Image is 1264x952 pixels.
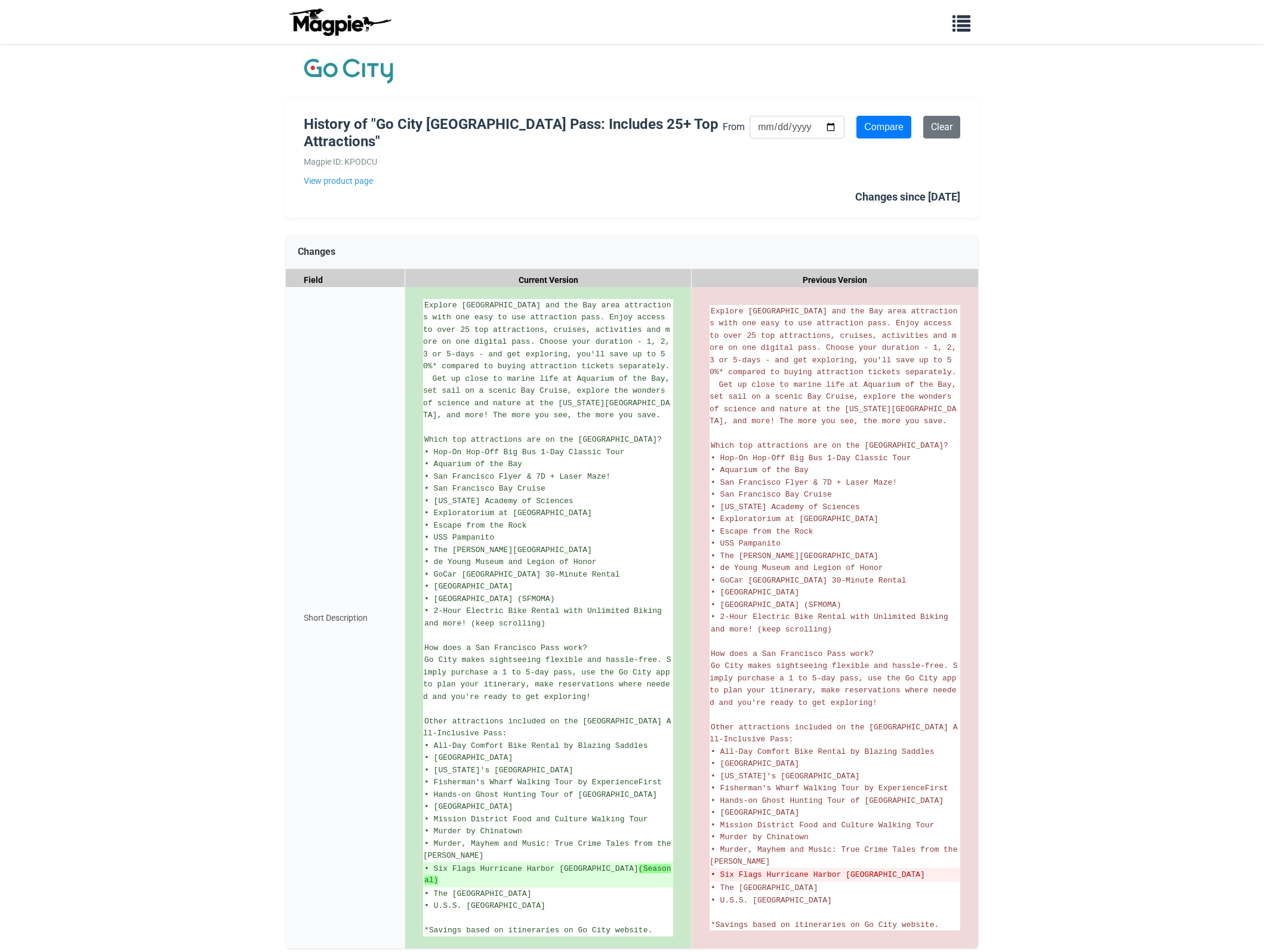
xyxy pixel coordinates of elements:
span: Go City makes sightseeing flexible and hassle-free. Simply purchase a 1 to 5-day pass, use the Go... [423,655,674,701]
h1: History of "Go City [GEOGRAPHIC_DATA] Pass: Includes 25+ Top Attractions" [304,116,723,150]
span: • Escape from the Rock [424,521,527,530]
span: • Escape from the Rock [711,527,813,536]
a: View product page [304,174,723,187]
span: • The [GEOGRAPHIC_DATA] [711,883,818,892]
span: • Murder by Chinatown [424,827,522,836]
span: • [US_STATE] Academy of Sciences [424,497,574,506]
span: • GoCar [GEOGRAPHIC_DATA] 30-Minute Rental [711,576,907,585]
span: • [GEOGRAPHIC_DATA] (SFMOMA) [424,594,554,603]
div: Field [286,269,405,291]
span: • GoCar [GEOGRAPHIC_DATA] 30-Minute Rental [424,570,620,579]
span: and more! (keep scrolling) [424,619,545,628]
span: • [GEOGRAPHIC_DATA] [711,808,799,817]
span: • Mission District Food and Culture Walking Tour [711,821,934,830]
span: • [US_STATE] Academy of Sciences [711,503,860,512]
span: • San Francisco Bay Cruise [424,484,545,493]
a: Clear [923,116,960,138]
span: • Fisherman's Wharf Walking Tour by ExperienceFirst [424,778,662,787]
span: • [GEOGRAPHIC_DATA] (SFMOMA) [711,600,841,609]
span: • [GEOGRAPHIC_DATA] [424,802,513,811]
del: • Six Flags Hurricane Harbor [GEOGRAPHIC_DATA] [711,869,959,881]
span: • Hop-On Hop-Off Big Bus 1-Day Classic Tour [424,448,624,457]
span: • Mission District Food and Culture Walking Tour [424,815,648,824]
span: How does a San Francisco Pass work? [711,649,874,658]
span: • San Francisco Flyer & 7D + Laser Maze! [711,478,897,487]
span: • [GEOGRAPHIC_DATA] [424,582,513,591]
span: • Exploratorium at [GEOGRAPHIC_DATA] [711,514,878,523]
span: *Savings based on itineraries on Go City website. [711,920,939,929]
span: Other attractions included on the [GEOGRAPHIC_DATA] All-Inclusive Pass: [710,723,957,744]
span: and more! (keep scrolling) [711,625,832,634]
span: • [GEOGRAPHIC_DATA] [711,588,799,597]
span: • The [PERSON_NAME][GEOGRAPHIC_DATA] [424,546,592,554]
div: Short Description [286,287,405,948]
ins: • Six Flags Hurricane Harbor [GEOGRAPHIC_DATA] [424,863,672,886]
span: • Fisherman's Wharf Walking Tour by ExperienceFirst [711,784,948,793]
span: • 2-Hour Electric Bike Rental with Unlimited Biking [424,606,662,615]
span: • Hands-on Ghost Hunting Tour of [GEOGRAPHIC_DATA] [424,790,657,799]
span: • The [PERSON_NAME][GEOGRAPHIC_DATA] [711,552,878,560]
span: • Aquarium of the Bay [711,466,809,475]
img: logo-ab69f6fb50320c5b225c76a69d11143b.png [286,8,393,36]
span: • All-Day Comfort Bike Rental by Blazing Saddles [711,747,934,756]
div: Magpie ID: KPODCU [304,155,723,168]
span: • San Francisco Flyer & 7D + Laser Maze! [424,472,611,481]
span: • Hands-on Ghost Hunting Tour of [GEOGRAPHIC_DATA] [711,796,944,805]
span: • [GEOGRAPHIC_DATA] [711,759,799,768]
span: • USS Pampanito [711,539,781,548]
span: • San Francisco Bay Cruise [711,490,832,499]
span: • [US_STATE]'s [GEOGRAPHIC_DATA] [424,766,574,775]
span: • U.S.S. [GEOGRAPHIC_DATA] [424,901,545,910]
input: Compare [856,116,911,138]
span: Other attractions included on the [GEOGRAPHIC_DATA] All-Inclusive Pass: [423,717,671,738]
span: • Hop-On Hop-Off Big Bus 1-Day Classic Tour [711,454,911,463]
span: • 2-Hour Electric Bike Rental with Unlimited Biking [711,612,948,621]
span: Which top attractions are on the [GEOGRAPHIC_DATA]? [424,435,662,444]
span: *Savings based on itineraries on Go City website. [424,926,652,935]
span: Explore [GEOGRAPHIC_DATA] and the Bay area attractions with one easy to use attraction pass. Enjo... [710,307,961,426]
span: How does a San Francisco Pass work? [424,643,587,652]
span: • U.S.S. [GEOGRAPHIC_DATA] [711,896,832,905]
span: Explore [GEOGRAPHIC_DATA] and the Bay area attractions with one easy to use attraction pass. Enjo... [423,301,674,420]
span: • The [GEOGRAPHIC_DATA] [424,889,531,898]
span: Which top attractions are on the [GEOGRAPHIC_DATA]? [711,441,948,450]
span: • Murder by Chinatown [711,833,809,842]
span: • Aquarium of the Bay [424,460,522,469]
span: Go City makes sightseeing flexible and hassle-free. Simply purchase a 1 to 5-day pass, use the Go... [710,661,961,707]
span: • Exploratorium at [GEOGRAPHIC_DATA] [424,509,592,517]
span: • de Young Museum and Legion of Honor [711,563,883,572]
div: Previous Version [692,269,978,291]
span: • [US_STATE]'s [GEOGRAPHIC_DATA] [711,772,860,781]
div: Changes since [DATE] [855,189,960,206]
span: • de Young Museum and Legion of Honor [424,557,597,566]
span: • Murder, Mayhem and Music: True Crime Tales from the [PERSON_NAME] [423,839,676,861]
img: Company Logo [304,56,393,86]
div: Current Version [405,269,692,291]
label: From [723,119,745,135]
span: • [GEOGRAPHIC_DATA] [424,753,513,762]
span: • All-Day Comfort Bike Rental by Blazing Saddles [424,741,648,750]
div: Changes [286,235,978,269]
span: • Murder, Mayhem and Music: True Crime Tales from the [PERSON_NAME] [710,845,962,867]
span: • USS Pampanito [424,533,494,542]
